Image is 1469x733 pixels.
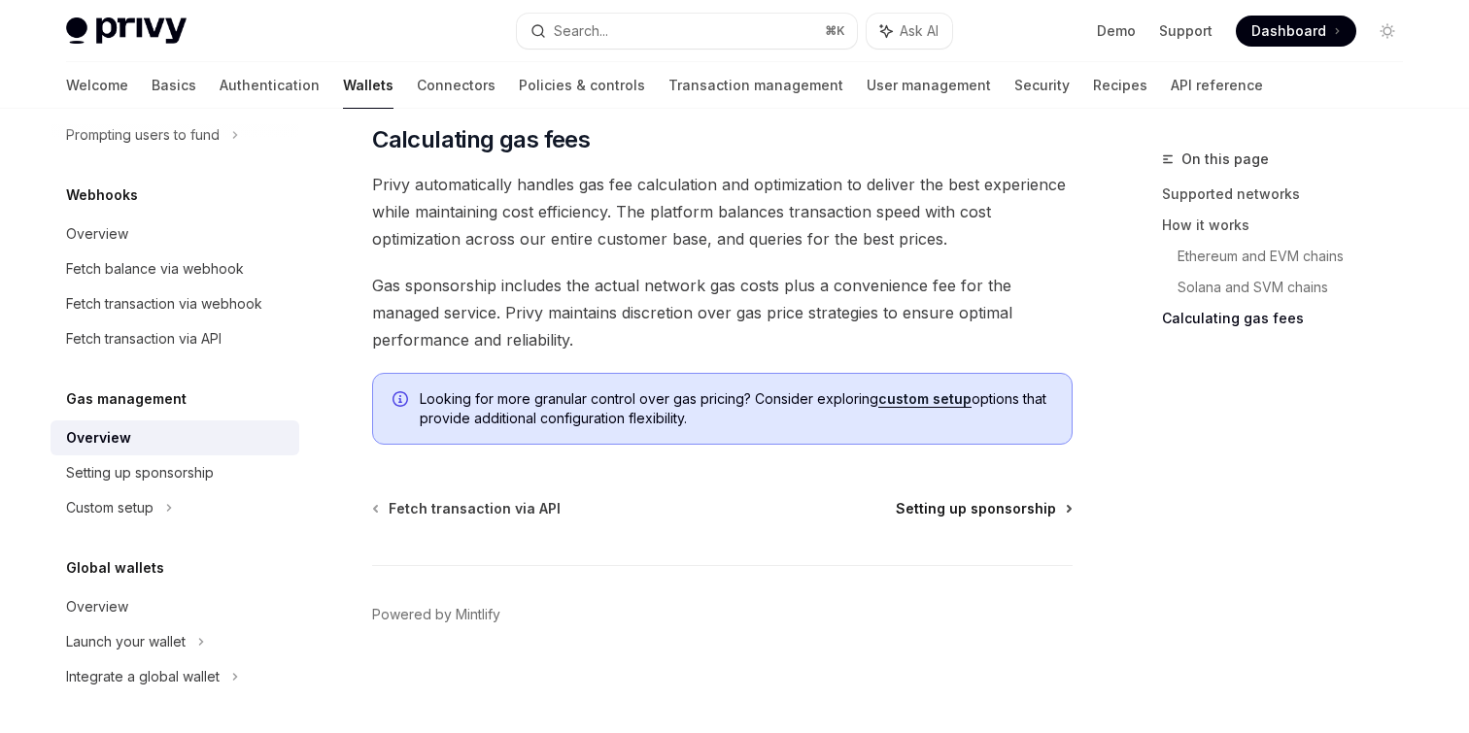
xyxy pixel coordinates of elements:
span: Looking for more granular control over gas pricing? Consider exploring options that provide addit... [420,389,1052,428]
a: custom setup [878,390,972,408]
div: Overview [66,426,131,450]
a: Ethereum and EVM chains [1178,241,1418,272]
a: Setting up sponsorship [896,499,1071,518]
div: Fetch transaction via webhook [66,292,262,316]
a: Fetch transaction via API [374,499,561,518]
a: Connectors [417,62,495,109]
div: Integrate a global wallet [66,665,220,688]
a: Fetch balance via webhook [51,251,299,286]
h5: Global wallets [66,556,164,580]
span: Ask AI [900,21,939,41]
span: Dashboard [1251,21,1326,41]
a: Transaction management [668,62,843,109]
a: Overview [51,217,299,251]
a: User management [867,62,991,109]
div: Launch your wallet [66,630,186,653]
a: Fetch transaction via API [51,321,299,356]
div: Search... [554,19,608,43]
div: Custom setup [66,496,154,519]
a: Demo [1097,21,1136,41]
img: light logo [66,17,187,45]
span: Setting up sponsorship [896,499,1056,518]
button: Toggle dark mode [1372,16,1403,47]
span: On this page [1181,148,1269,171]
span: Calculating gas fees [372,124,590,155]
a: Security [1014,62,1070,109]
div: Setting up sponsorship [66,461,214,484]
button: Search...⌘K [517,14,857,49]
span: Privy automatically handles gas fee calculation and optimization to deliver the best experience w... [372,171,1073,252]
h5: Gas management [66,387,187,411]
div: Fetch transaction via API [66,327,222,350]
a: Fetch transaction via webhook [51,286,299,321]
a: Supported networks [1162,179,1418,210]
div: Overview [66,222,128,246]
a: Solana and SVM chains [1178,272,1418,303]
span: ⌘ K [825,23,845,39]
a: Support [1159,21,1213,41]
div: Fetch balance via webhook [66,257,244,281]
button: Ask AI [867,14,952,49]
span: Gas sponsorship includes the actual network gas costs plus a convenience fee for the managed serv... [372,272,1073,353]
h5: Webhooks [66,183,138,207]
a: Recipes [1093,62,1147,109]
a: Welcome [66,62,128,109]
span: Fetch transaction via API [389,499,561,518]
a: Wallets [343,62,393,109]
a: Overview [51,589,299,624]
div: Overview [66,595,128,618]
svg: Info [393,391,412,411]
a: Basics [152,62,196,109]
a: How it works [1162,210,1418,241]
a: Calculating gas fees [1162,303,1418,334]
a: Policies & controls [519,62,645,109]
a: API reference [1171,62,1263,109]
a: Overview [51,420,299,455]
a: Powered by Mintlify [372,605,500,624]
a: Dashboard [1236,16,1356,47]
a: Setting up sponsorship [51,455,299,490]
a: Authentication [220,62,320,109]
